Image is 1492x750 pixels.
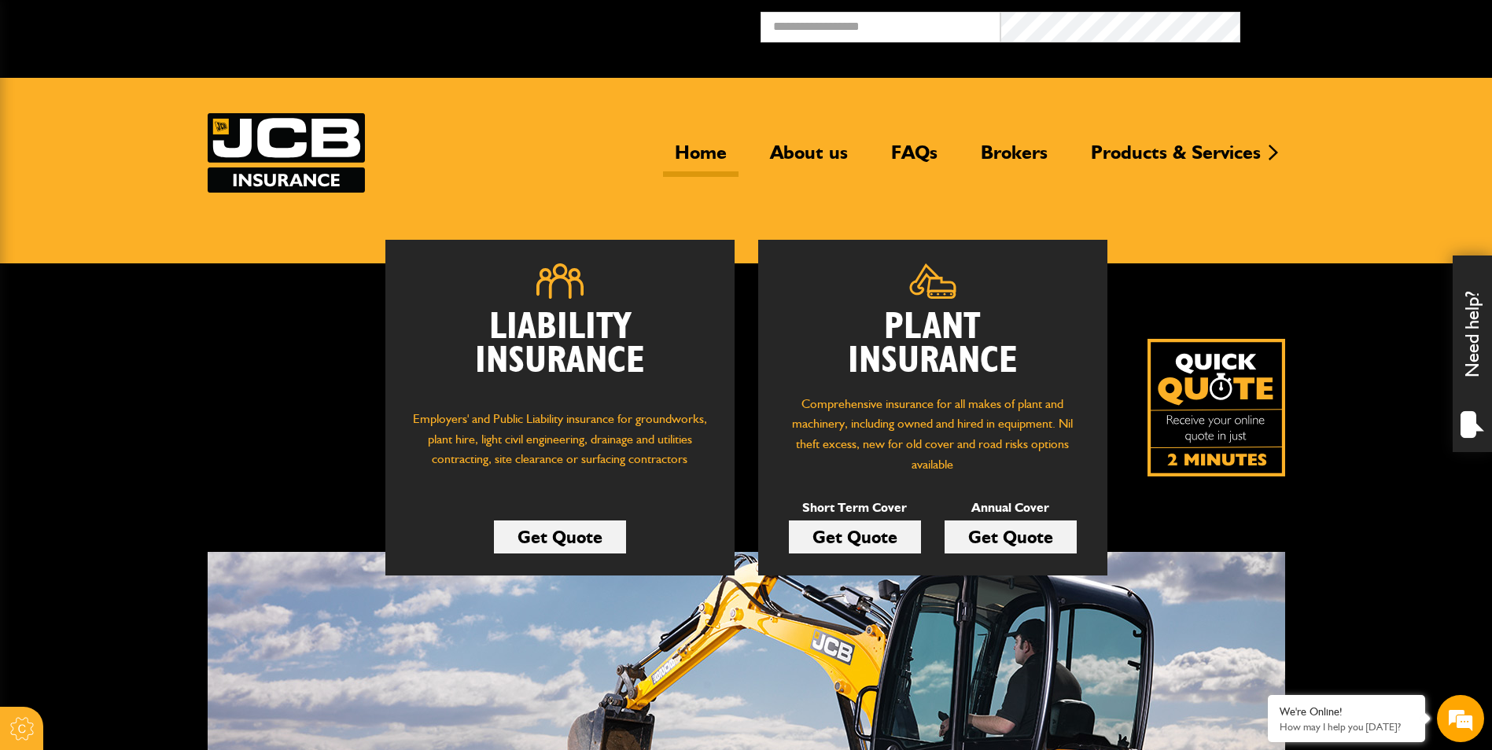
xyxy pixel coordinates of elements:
input: Enter your email address [20,192,287,226]
input: Enter your phone number [20,238,287,273]
a: Brokers [969,141,1059,177]
a: Get Quote [945,520,1077,553]
p: Employers' and Public Liability insurance for groundworks, plant hire, light civil engineering, d... [409,409,711,484]
a: Home [663,141,739,177]
h2: Plant Insurance [782,311,1084,378]
button: Broker Login [1240,12,1480,36]
p: Annual Cover [945,498,1077,518]
div: Chat with us now [82,88,264,108]
a: FAQs [879,141,949,177]
div: We're Online! [1280,705,1413,719]
em: Start Chat [214,484,286,506]
input: Enter your last name [20,145,287,180]
p: Short Term Cover [789,498,921,518]
a: Get your insurance quote isn just 2-minutes [1148,339,1285,476]
img: Quick Quote [1148,339,1285,476]
a: About us [758,141,860,177]
div: Minimize live chat window [258,8,296,46]
a: JCB Insurance Services [208,113,365,193]
img: JCB Insurance Services logo [208,113,365,193]
a: Products & Services [1079,141,1273,177]
p: Comprehensive insurance for all makes of plant and machinery, including owned and hired in equipm... [782,394,1084,474]
img: d_20077148190_company_1631870298795_20077148190 [27,87,66,109]
a: Get Quote [494,520,626,553]
h2: Liability Insurance [409,311,711,394]
a: Get Quote [789,520,921,553]
p: How may I help you today? [1280,721,1413,733]
textarea: Type your message and hit 'Enter' [20,285,287,471]
div: Need help? [1453,256,1492,452]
